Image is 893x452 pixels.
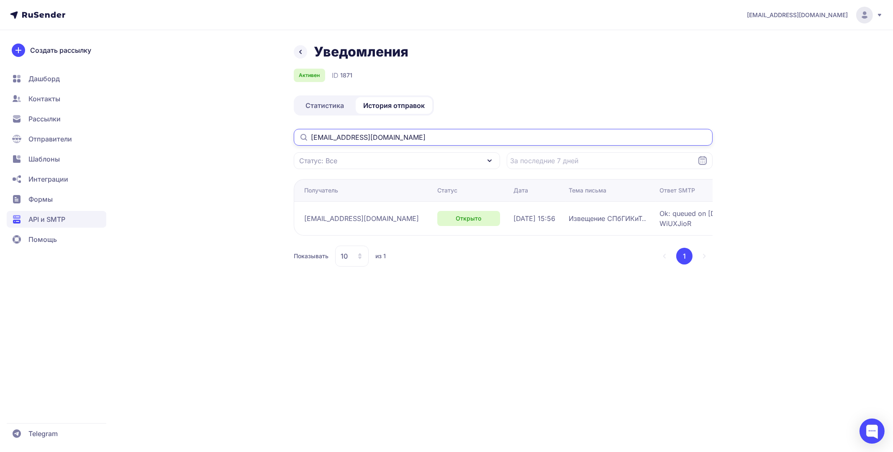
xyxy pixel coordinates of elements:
span: Дашборд [28,74,60,84]
span: Статистика [305,100,344,110]
a: История отправок [356,97,432,114]
div: Получатель [304,186,338,195]
span: Создать рассылку [30,45,91,55]
div: Дата [513,186,528,195]
span: [DATE] 15:56 [513,213,555,223]
span: 1871 [340,71,352,80]
span: Контакты [28,94,60,104]
div: Тема письма [569,186,606,195]
a: Статистика [295,97,354,114]
span: 10 [341,251,348,261]
span: [EMAIL_ADDRESS][DOMAIN_NAME] [304,213,419,223]
span: Telegram [28,429,58,439]
span: API и SMTP [28,214,65,224]
h1: Уведомления [314,44,408,60]
span: Извещение СПбГИКиТ.. [569,213,646,223]
span: Шаблоны [28,154,60,164]
div: Ответ SMTP [659,186,695,195]
span: [EMAIL_ADDRESS][DOMAIN_NAME] [747,11,848,19]
a: Telegram [7,425,106,442]
span: Статус: Все [299,156,337,166]
span: из 1 [375,252,386,260]
div: ID [332,70,352,80]
span: Открыто [456,214,482,223]
span: Ok: queued on [DOMAIN_NAME] 1752152225-4viciBGFAGk0-WiUXJioR [659,208,869,229]
span: Показывать [294,252,328,260]
span: История отправок [363,100,425,110]
span: Отправители [28,134,72,144]
span: Интеграции [28,174,68,184]
span: Формы [28,194,53,204]
input: Datepicker input [507,152,713,169]
div: Статус [437,186,457,195]
span: Рассылки [28,114,61,124]
span: Помощь [28,234,57,244]
span: Активен [299,72,320,79]
input: Поиск [294,129,713,146]
button: 1 [676,248,693,265]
